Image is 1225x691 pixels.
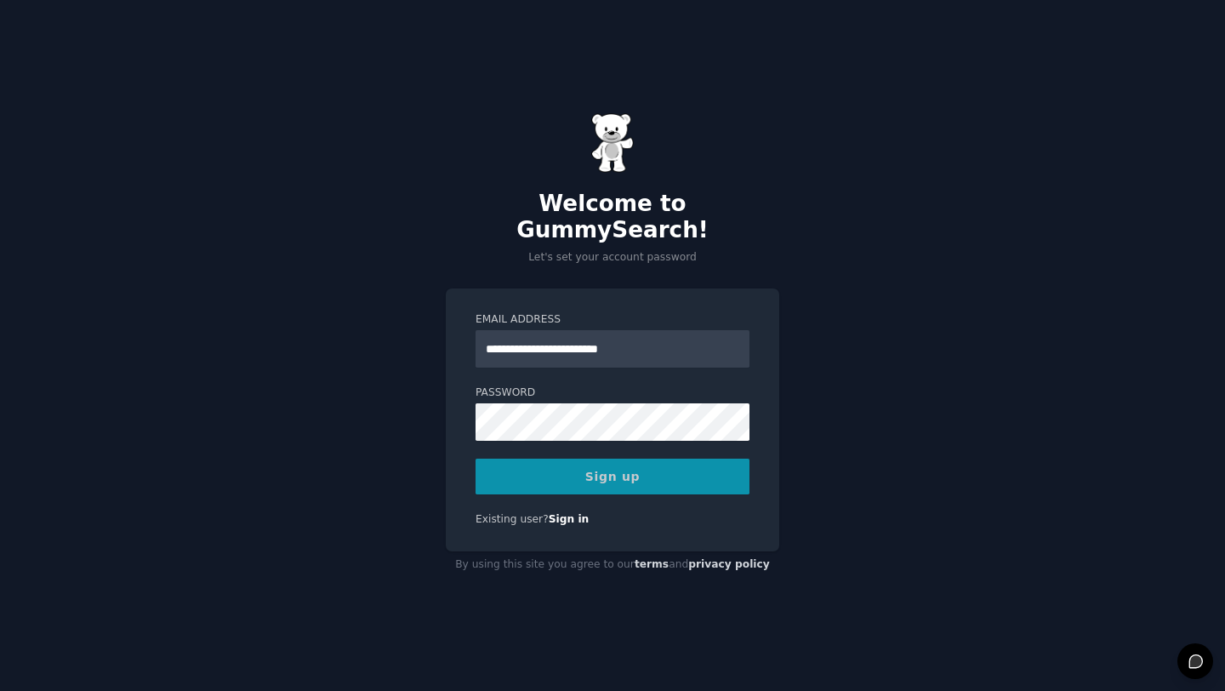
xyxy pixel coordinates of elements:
h2: Welcome to GummySearch! [446,191,779,244]
div: By using this site you agree to our and [446,551,779,579]
a: privacy policy [688,558,770,570]
img: Gummy Bear [591,113,634,173]
label: Email Address [476,312,749,328]
p: Let's set your account password [446,250,779,266]
a: Sign in [549,513,590,525]
label: Password [476,385,749,401]
span: Existing user? [476,513,549,525]
a: terms [635,558,669,570]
